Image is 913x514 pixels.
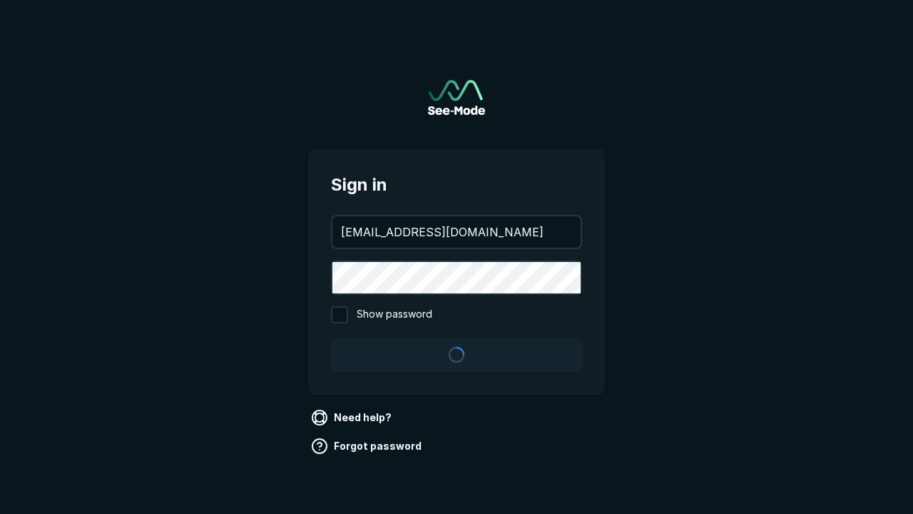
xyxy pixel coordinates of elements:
a: Need help? [308,406,397,429]
span: Sign in [331,172,582,198]
a: Go to sign in [428,80,485,115]
a: Forgot password [308,435,427,458]
input: your@email.com [332,216,581,248]
img: See-Mode Logo [428,80,485,115]
span: Show password [357,306,432,323]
